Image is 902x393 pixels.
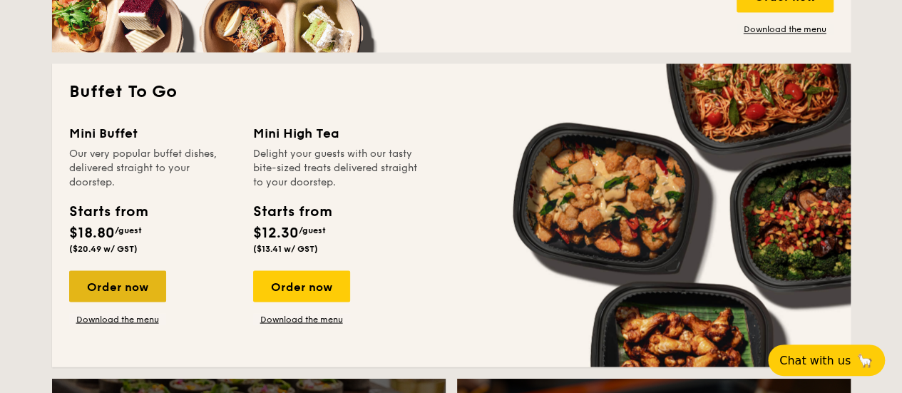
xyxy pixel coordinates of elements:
[69,123,236,143] div: Mini Buffet
[299,225,326,235] span: /guest
[779,354,851,367] span: Chat with us
[253,146,420,189] div: Delight your guests with our tasty bite-sized treats delivered straight to your doorstep.
[253,313,350,325] a: Download the menu
[69,200,147,222] div: Starts from
[253,224,299,241] span: $12.30
[69,313,166,325] a: Download the menu
[768,344,885,376] button: Chat with us🦙
[69,146,236,189] div: Our very popular buffet dishes, delivered straight to your doorstep.
[253,200,331,222] div: Starts from
[69,270,166,302] div: Order now
[69,81,834,103] h2: Buffet To Go
[69,224,115,241] span: $18.80
[856,352,873,369] span: 🦙
[253,123,420,143] div: Mini High Tea
[253,243,318,253] span: ($13.41 w/ GST)
[115,225,142,235] span: /guest
[737,24,834,35] a: Download the menu
[253,270,350,302] div: Order now
[69,243,138,253] span: ($20.49 w/ GST)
